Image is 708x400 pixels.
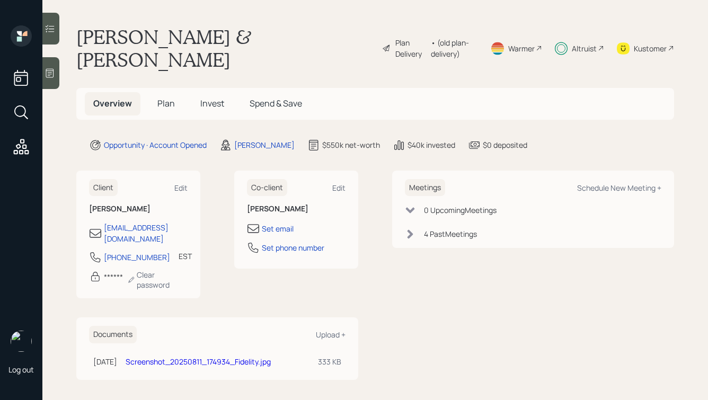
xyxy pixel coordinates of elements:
span: Spend & Save [250,97,302,109]
div: • (old plan-delivery) [431,37,477,59]
div: 4 Past Meeting s [424,228,477,239]
div: $0 deposited [483,139,527,150]
div: Log out [8,365,34,375]
h6: [PERSON_NAME] [247,205,346,214]
div: [PHONE_NUMBER] [104,252,170,263]
div: EST [179,251,192,262]
div: $40k invested [408,139,455,150]
div: Edit [332,183,346,193]
div: 0 Upcoming Meeting s [424,205,497,216]
div: [DATE] [93,356,117,367]
h6: Meetings [405,179,445,197]
div: [PERSON_NAME] [234,139,295,150]
h6: [PERSON_NAME] [89,205,188,214]
h6: Client [89,179,118,197]
div: [EMAIL_ADDRESS][DOMAIN_NAME] [104,222,188,244]
img: hunter_neumayer.jpg [11,331,32,352]
span: Plan [157,97,175,109]
a: Screenshot_20250811_174934_Fidelity.jpg [126,357,271,367]
div: Altruist [572,43,597,54]
div: Schedule New Meeting + [577,183,661,193]
span: Invest [200,97,224,109]
span: Overview [93,97,132,109]
h1: [PERSON_NAME] & [PERSON_NAME] [76,25,374,71]
div: Set email [262,223,294,234]
div: Opportunity · Account Opened [104,139,207,150]
div: Set phone number [262,242,324,253]
div: Plan Delivery [395,37,426,59]
div: 333 KB [318,356,341,367]
div: Edit [174,183,188,193]
div: Clear password [127,270,188,290]
div: Kustomer [634,43,667,54]
div: $550k net-worth [322,139,380,150]
div: Upload + [316,330,346,340]
h6: Co-client [247,179,287,197]
div: Warmer [508,43,535,54]
h6: Documents [89,326,137,343]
